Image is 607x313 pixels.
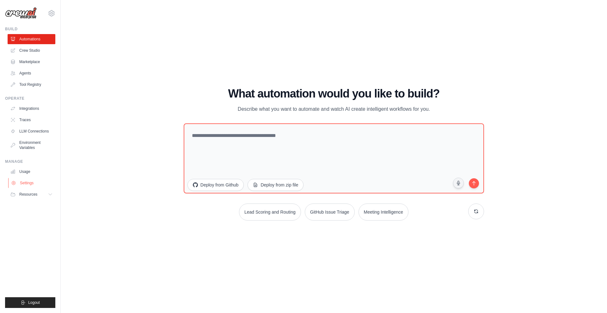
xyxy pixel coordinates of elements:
a: Automations [8,34,55,44]
a: Settings [8,178,56,188]
div: Operate [5,96,55,101]
a: Tool Registry [8,80,55,90]
a: LLM Connections [8,126,55,136]
div: Widget de chat [575,283,607,313]
a: Traces [8,115,55,125]
button: Resources [8,189,55,199]
a: Agents [8,68,55,78]
div: Manage [5,159,55,164]
div: Build [5,27,55,32]
h1: What automation would you like to build? [184,87,484,100]
p: Describe what you want to automate and watch AI create intelligent workflows for you. [228,105,440,113]
a: Crew Studio [8,45,55,56]
span: Resources [19,192,37,197]
button: Meeting Intelligence [359,204,409,221]
a: Environment Variables [8,138,55,153]
img: Logo [5,7,37,19]
iframe: Chat Widget [575,283,607,313]
a: Integrations [8,103,55,114]
a: Marketplace [8,57,55,67]
button: Deploy from zip file [248,179,303,191]
button: Logout [5,297,55,308]
span: Logout [28,300,40,305]
button: GitHub Issue Triage [305,204,355,221]
a: Usage [8,167,55,177]
button: Lead Scoring and Routing [239,204,301,221]
button: Deploy from Github [187,179,244,191]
